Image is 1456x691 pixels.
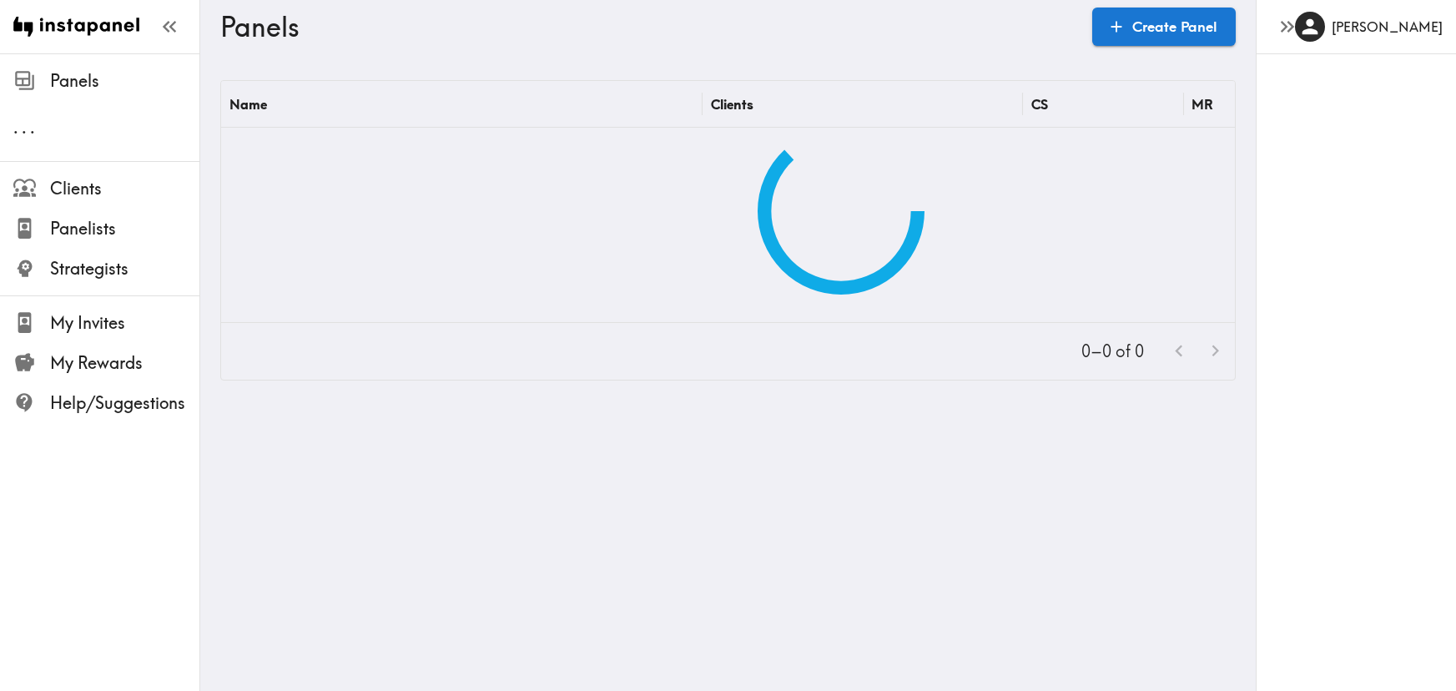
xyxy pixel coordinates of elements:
a: Create Panel [1092,8,1236,46]
div: Name [229,96,267,113]
span: Panels [50,69,199,93]
div: MR [1192,96,1213,113]
span: . [22,117,27,138]
h6: [PERSON_NAME] [1332,18,1443,36]
div: CS [1031,96,1048,113]
span: . [13,117,18,138]
span: Strategists [50,257,199,280]
span: My Invites [50,311,199,335]
span: Help/Suggestions [50,391,199,415]
span: Clients [50,177,199,200]
p: 0–0 of 0 [1081,340,1144,363]
span: My Rewards [50,351,199,375]
div: Clients [711,96,753,113]
span: . [30,117,35,138]
span: Panelists [50,217,199,240]
h3: Panels [220,11,1079,43]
